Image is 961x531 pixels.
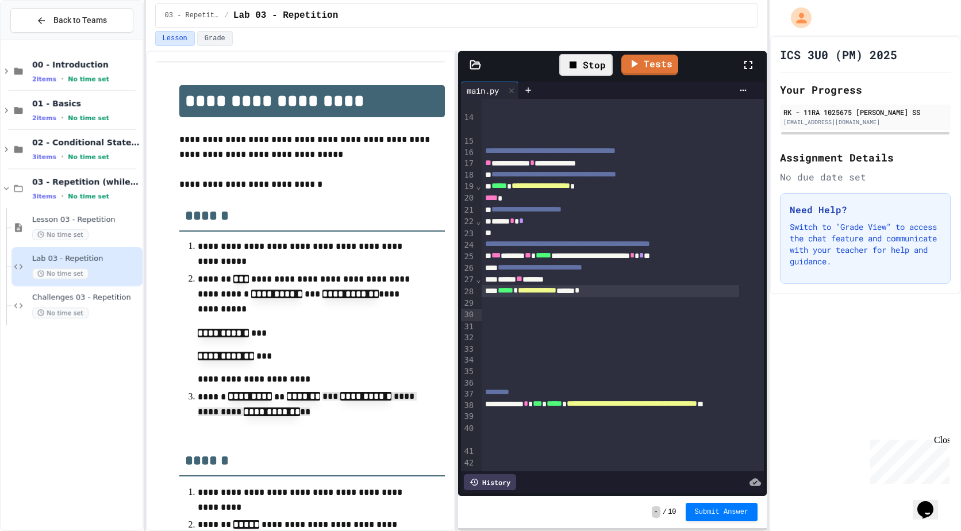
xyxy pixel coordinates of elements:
span: Fold line [475,182,481,191]
div: 34 [461,355,475,366]
span: 3 items [32,153,56,161]
span: • [61,113,63,122]
button: Lesson [155,31,195,46]
div: 26 [461,263,475,274]
div: 41 [461,446,475,457]
div: 33 [461,344,475,355]
span: 10 [668,507,676,517]
span: Fold line [475,217,481,226]
span: Submit Answer [695,507,749,517]
a: Tests [621,55,678,75]
div: 27 [461,274,475,286]
span: 2 items [32,75,56,83]
div: 13 [461,89,475,113]
div: 42 [461,457,475,469]
div: No due date set [780,170,951,184]
span: No time set [32,307,89,318]
div: 18 [461,170,475,181]
h3: Need Help? [790,203,941,217]
div: 36 [461,378,475,389]
span: No time set [32,229,89,240]
div: 23 [461,228,475,240]
button: Back to Teams [10,8,133,33]
div: 30 [461,309,475,321]
span: Fold line [475,275,481,284]
div: 24 [461,240,475,251]
div: 40 [461,423,475,447]
div: 32 [461,332,475,344]
iframe: chat widget [913,485,950,520]
p: Switch to "Grade View" to access the chat feature and communicate with your teacher for help and ... [790,221,941,267]
button: Grade [197,31,233,46]
div: 39 [461,411,475,422]
button: Submit Answer [686,503,758,521]
span: - [652,506,660,518]
div: My Account [779,5,814,31]
div: 21 [461,205,475,216]
span: Lab 03 - Repetition [233,9,338,22]
div: 35 [461,366,475,378]
span: • [61,74,63,83]
iframe: chat widget [866,435,950,484]
div: main.py [461,82,519,99]
h2: Assignment Details [780,149,951,166]
div: 20 [461,193,475,204]
div: 28 [461,286,475,298]
div: History [464,474,516,490]
span: 2 items [32,114,56,122]
div: 29 [461,298,475,309]
div: RK - 11RA 1025675 [PERSON_NAME] SS [783,107,947,117]
div: 37 [461,388,475,400]
div: 31 [461,321,475,333]
span: 03 - Repetition (while and for) [165,11,220,20]
span: No time set [68,193,109,200]
h1: ICS 3U0 (PM) 2025 [780,47,897,63]
div: 16 [461,147,475,159]
div: 17 [461,158,475,170]
div: main.py [461,84,505,97]
span: No time set [68,114,109,122]
span: 03 - Repetition (while and for) [32,176,140,187]
span: Back to Teams [53,14,107,26]
span: Lesson 03 - Repetition [32,215,140,225]
span: • [61,191,63,201]
div: 14 [461,112,475,136]
div: 22 [461,216,475,228]
span: Challenges 03 - Repetition [32,293,140,303]
span: No time set [68,153,109,161]
span: 02 - Conditional Statements (if) [32,137,140,148]
div: Stop [559,54,613,76]
span: / [663,507,667,517]
span: / [225,11,229,20]
span: 00 - Introduction [32,59,140,70]
span: Lab 03 - Repetition [32,254,140,264]
span: No time set [32,268,89,279]
span: • [61,152,63,161]
span: No time set [68,75,109,83]
div: 15 [461,136,475,147]
div: [EMAIL_ADDRESS][DOMAIN_NAME] [783,118,947,126]
div: 38 [461,400,475,411]
div: 19 [461,181,475,193]
span: 01 - Basics [32,98,140,109]
div: Chat with us now!Close [5,5,79,73]
div: 25 [461,251,475,263]
span: 3 items [32,193,56,200]
h2: Your Progress [780,82,951,98]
